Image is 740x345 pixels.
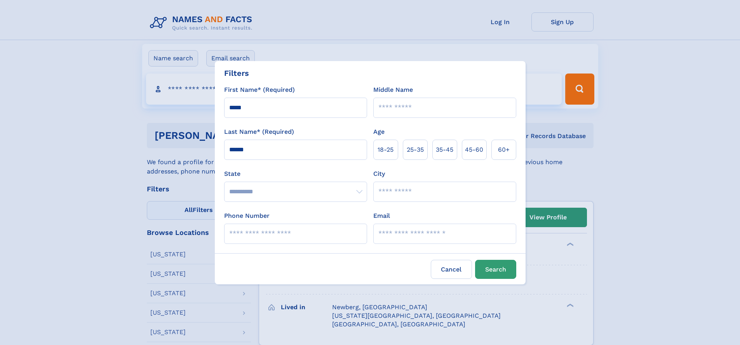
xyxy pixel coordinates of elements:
span: 60+ [498,145,510,154]
label: First Name* (Required) [224,85,295,95]
label: Middle Name [373,85,413,95]
span: 25‑35 [407,145,424,154]
button: Search [475,260,516,279]
label: State [224,169,367,179]
label: Phone Number [224,211,270,221]
span: 35‑45 [436,145,453,154]
label: Last Name* (Required) [224,127,294,137]
label: Cancel [431,260,472,279]
label: Age [373,127,385,137]
div: Filters [224,67,249,79]
span: 45‑60 [465,145,483,154]
label: City [373,169,385,179]
label: Email [373,211,390,221]
span: 18‑25 [378,145,394,154]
